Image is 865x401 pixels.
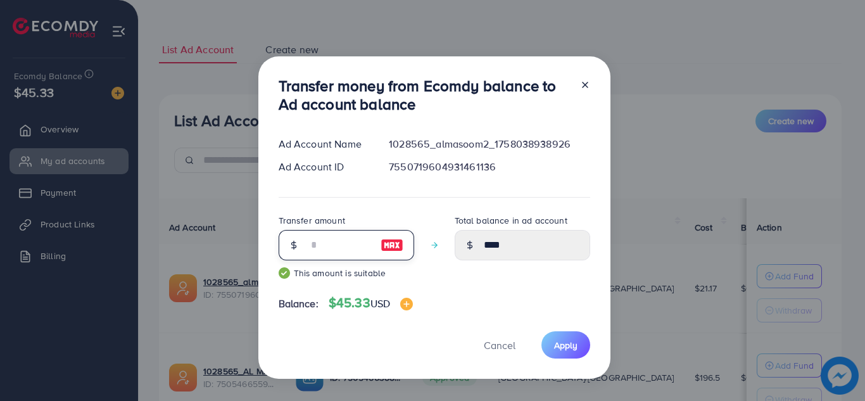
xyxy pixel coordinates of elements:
[279,267,414,279] small: This amount is suitable
[329,295,413,311] h4: $45.33
[379,137,600,151] div: 1028565_almasoom2_1758038938926
[541,331,590,359] button: Apply
[268,160,379,174] div: Ad Account ID
[279,77,570,113] h3: Transfer money from Ecomdy balance to Ad account balance
[554,339,578,352] span: Apply
[279,214,345,227] label: Transfer amount
[381,238,403,253] img: image
[455,214,567,227] label: Total balance in ad account
[279,267,290,279] img: guide
[379,160,600,174] div: 7550719604931461136
[370,296,390,310] span: USD
[268,137,379,151] div: Ad Account Name
[468,331,531,359] button: Cancel
[279,296,319,311] span: Balance:
[484,338,515,352] span: Cancel
[400,298,413,310] img: image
